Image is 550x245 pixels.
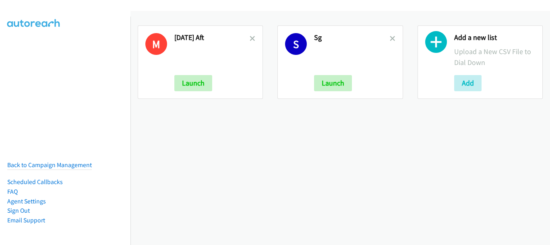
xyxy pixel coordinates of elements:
a: Agent Settings [7,197,46,205]
h2: Add a new list [454,33,535,42]
h1: S [285,33,307,55]
a: Scheduled Callbacks [7,178,63,186]
a: Sign Out [7,207,30,214]
h2: Sg [314,33,389,42]
a: FAQ [7,188,18,195]
button: Add [454,75,482,91]
h1: M [145,33,167,55]
a: Back to Campaign Management [7,161,92,169]
h2: [DATE] Aft [174,33,250,42]
a: Email Support [7,216,45,224]
p: Upload a New CSV File to Dial Down [454,46,535,68]
button: Launch [314,75,352,91]
button: Launch [174,75,212,91]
